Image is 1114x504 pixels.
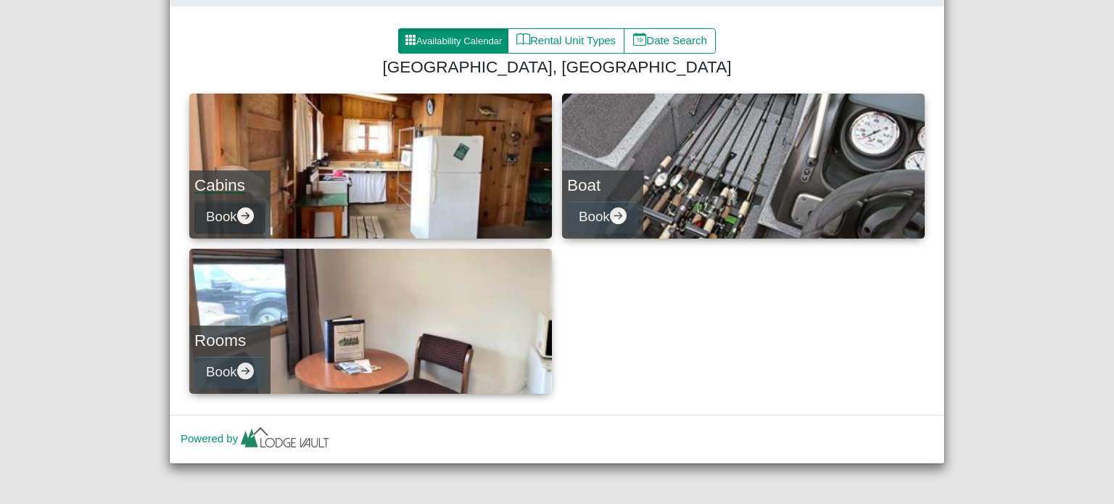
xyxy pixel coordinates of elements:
[405,34,416,46] svg: grid3x3 gap fill
[237,207,254,224] svg: arrow right circle fill
[238,424,332,455] img: lv-small.ca335149.png
[194,201,265,234] button: Bookarrow right circle fill
[194,331,265,350] h4: Rooms
[195,57,919,77] h4: [GEOGRAPHIC_DATA], [GEOGRAPHIC_DATA]
[508,28,624,54] button: bookRental Unit Types
[567,175,638,195] h4: Boat
[624,28,716,54] button: calendar dateDate Search
[567,201,638,234] button: Bookarrow right circle fill
[633,33,647,46] svg: calendar date
[398,28,508,54] button: grid3x3 gap fillAvailability Calendar
[194,356,265,389] button: Bookarrow right circle fill
[194,175,265,195] h4: Cabins
[610,207,627,224] svg: arrow right circle fill
[181,432,332,445] a: Powered by
[516,33,530,46] svg: book
[237,363,254,379] svg: arrow right circle fill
